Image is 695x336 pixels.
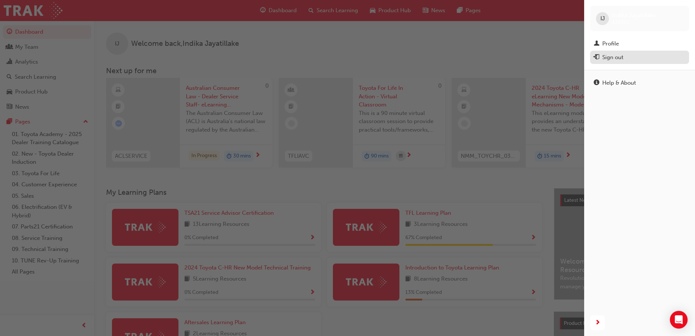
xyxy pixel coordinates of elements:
button: Sign out [590,51,689,64]
span: exit-icon [594,54,599,61]
span: 632601 [612,19,629,25]
span: Indika Jayatillake [612,12,656,18]
span: man-icon [594,41,599,47]
div: Help & About [602,79,636,87]
span: IJ [600,14,605,23]
div: Open Intercom Messenger [670,311,688,329]
a: Help & About [590,76,689,90]
div: Profile [602,40,619,48]
div: Sign out [602,53,623,62]
span: info-icon [594,80,599,86]
a: Profile [590,37,689,51]
span: next-icon [595,318,600,327]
